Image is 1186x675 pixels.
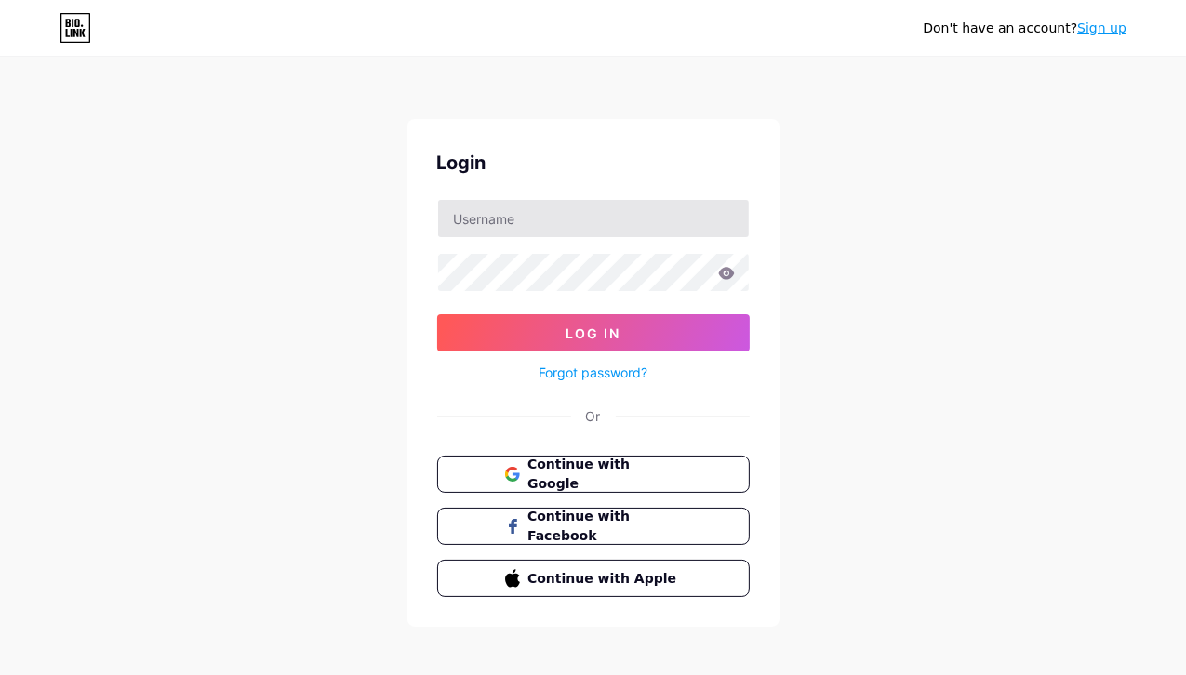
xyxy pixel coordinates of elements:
[527,455,681,494] span: Continue with Google
[437,314,750,351] button: Log In
[539,363,647,382] a: Forgot password?
[586,406,601,426] div: Or
[566,325,620,341] span: Log In
[923,19,1126,38] div: Don't have an account?
[437,456,750,493] button: Continue with Google
[1077,20,1126,35] a: Sign up
[527,569,681,589] span: Continue with Apple
[437,149,750,177] div: Login
[437,560,750,597] button: Continue with Apple
[437,508,750,545] button: Continue with Facebook
[527,507,681,546] span: Continue with Facebook
[438,200,749,237] input: Username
